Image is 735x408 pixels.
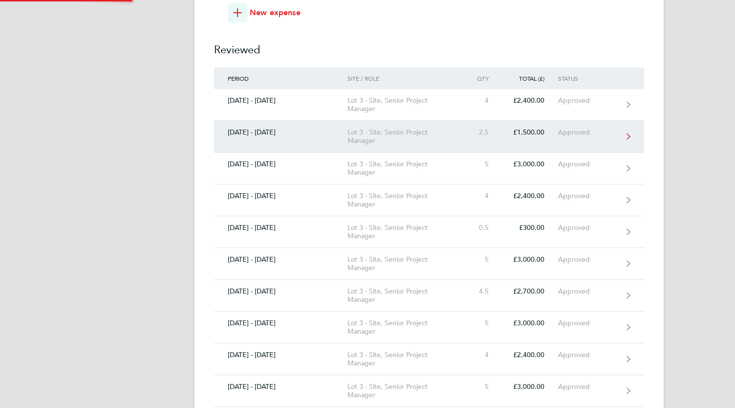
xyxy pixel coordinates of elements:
div: £2,400.00 [502,96,558,105]
h2: Reviewed [214,23,644,68]
div: Lot 3 - Site, Senior Project Manager [347,224,459,240]
div: Lot 3 - Site, Senior Project Manager [347,255,459,272]
div: [DATE] - [DATE] [214,192,347,200]
div: [DATE] - [DATE] [214,319,347,327]
div: 4 [459,351,502,359]
div: £300.00 [502,224,558,232]
div: [DATE] - [DATE] [214,351,347,359]
div: [DATE] - [DATE] [214,160,347,168]
a: [DATE] - [DATE]Lot 3 - Site, Senior Project Manager4£2,400.00Approved [214,184,644,216]
div: Lot 3 - Site, Senior Project Manager [347,287,459,304]
div: Approved [558,192,618,200]
div: Status [558,75,618,82]
a: [DATE] - [DATE]Lot 3 - Site, Senior Project Manager4£2,400.00Approved [214,89,644,121]
div: 5 [459,319,502,327]
div: Lot 3 - Site, Senior Project Manager [347,96,459,113]
button: New expense [228,3,301,23]
div: Lot 3 - Site, Senior Project Manager [347,192,459,208]
a: [DATE] - [DATE]Lot 3 - Site, Senior Project Manager2.5£1,500.00Approved [214,121,644,153]
div: Approved [558,319,618,327]
div: £2,400.00 [502,351,558,359]
div: Approved [558,287,618,295]
div: [DATE] - [DATE] [214,128,347,136]
div: Lot 3 - Site, Senior Project Manager [347,319,459,336]
div: Qty [459,75,502,82]
div: 2.5 [459,128,502,136]
div: 5 [459,383,502,391]
div: £3,000.00 [502,319,558,327]
div: Lot 3 - Site, Senior Project Manager [347,160,459,177]
div: Total (£) [502,75,558,82]
div: [DATE] - [DATE] [214,383,347,391]
div: Approved [558,351,618,359]
div: [DATE] - [DATE] [214,287,347,295]
div: 4 [459,192,502,200]
a: [DATE] - [DATE]Lot 3 - Site, Senior Project Manager5£3,000.00Approved [214,375,644,407]
a: [DATE] - [DATE]Lot 3 - Site, Senior Project Manager4.5£2,700.00Approved [214,280,644,312]
div: Approved [558,224,618,232]
a: [DATE] - [DATE]Lot 3 - Site, Senior Project Manager0.5£300.00Approved [214,216,644,248]
a: [DATE] - [DATE]Lot 3 - Site, Senior Project Manager4£2,400.00Approved [214,343,644,375]
div: 5 [459,160,502,168]
div: 4 [459,96,502,105]
div: 4.5 [459,287,502,295]
div: £2,700.00 [502,287,558,295]
div: £3,000.00 [502,383,558,391]
div: £3,000.00 [502,160,558,168]
div: Approved [558,383,618,391]
div: Site / Role [347,75,459,82]
a: [DATE] - [DATE]Lot 3 - Site, Senior Project Manager5£3,000.00Approved [214,153,644,184]
span: New expense [250,7,301,19]
div: Approved [558,255,618,264]
div: Approved [558,160,618,168]
div: 5 [459,255,502,264]
div: Approved [558,96,618,105]
div: Lot 3 - Site, Senior Project Manager [347,351,459,367]
a: [DATE] - [DATE]Lot 3 - Site, Senior Project Manager5£3,000.00Approved [214,248,644,280]
div: Lot 3 - Site, Senior Project Manager [347,383,459,399]
div: [DATE] - [DATE] [214,224,347,232]
div: [DATE] - [DATE] [214,255,347,264]
div: £2,400.00 [502,192,558,200]
div: 0.5 [459,224,502,232]
span: Period [228,74,249,82]
div: £3,000.00 [502,255,558,264]
div: £1,500.00 [502,128,558,136]
div: Lot 3 - Site, Senior Project Manager [347,128,459,145]
div: [DATE] - [DATE] [214,96,347,105]
div: Approved [558,128,618,136]
a: [DATE] - [DATE]Lot 3 - Site, Senior Project Manager5£3,000.00Approved [214,312,644,343]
